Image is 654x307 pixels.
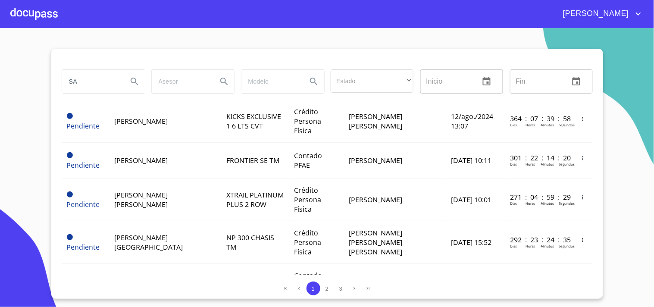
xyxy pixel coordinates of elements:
p: Minutos [541,122,554,127]
button: account of current user [557,7,644,21]
span: Pendiente [67,191,73,197]
span: FRONTIER SE TM [226,156,279,165]
p: Segundos [559,122,575,127]
p: Dias [510,122,517,127]
span: [PERSON_NAME] [349,156,403,165]
p: Dias [510,244,517,248]
span: [PERSON_NAME] [115,116,168,126]
span: Crédito Persona Física [294,228,321,257]
span: [DATE] 10:11 [451,156,491,165]
span: Crédito Persona Física [294,107,321,135]
button: 1 [307,282,320,295]
input: search [241,70,300,93]
span: KICKS EXCLUSIVE 1 6 LTS CVT [226,112,281,131]
span: 1 [312,285,315,292]
p: Horas [526,201,535,206]
p: 364 : 07 : 39 : 58 [510,114,568,123]
input: search [62,70,121,93]
span: Pendiente [67,234,73,240]
p: 301 : 22 : 14 : 20 [510,153,568,163]
span: Pendiente [67,160,100,170]
span: Pendiente [67,121,100,131]
span: 2 [325,285,329,292]
span: [PERSON_NAME] [115,156,168,165]
span: [DATE] 15:52 [451,238,491,247]
button: 3 [334,282,348,295]
span: XTRAIL PLATINUM PLUS 2 ROW [226,190,284,209]
p: 292 : 23 : 24 : 35 [510,235,568,244]
span: 12/ago./2024 13:07 [451,112,493,131]
span: [PERSON_NAME] [557,7,633,21]
span: Pendiente [67,242,100,252]
input: search [152,70,210,93]
span: [DATE] 10:01 [451,195,491,204]
p: 271 : 04 : 59 : 29 [510,192,568,202]
button: Search [124,71,145,92]
span: Crédito Persona Física [294,185,321,214]
span: [PERSON_NAME] [PERSON_NAME] [PERSON_NAME] [349,228,403,257]
span: Pendiente [67,152,73,158]
span: Pendiente [67,113,73,119]
div: ​ [331,69,413,93]
p: Minutos [541,162,554,166]
p: Minutos [541,201,554,206]
p: Segundos [559,244,575,248]
button: Search [214,71,235,92]
span: Contado PFAE [294,151,322,170]
button: Search [304,71,324,92]
span: [PERSON_NAME] [PERSON_NAME] [349,112,403,131]
p: Horas [526,122,535,127]
p: Horas [526,244,535,248]
span: Pendiente [67,200,100,209]
p: Dias [510,162,517,166]
p: Dias [510,201,517,206]
span: Contado Persona Física [294,271,322,299]
span: [PERSON_NAME] [349,195,403,204]
p: Segundos [559,201,575,206]
p: Horas [526,162,535,166]
p: Segundos [559,162,575,166]
span: NP 300 CHASIS TM [226,233,274,252]
p: Minutos [541,244,554,248]
button: 2 [320,282,334,295]
span: [PERSON_NAME][GEOGRAPHIC_DATA] [115,233,183,252]
span: [PERSON_NAME] [PERSON_NAME] [115,190,168,209]
span: 3 [339,285,342,292]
